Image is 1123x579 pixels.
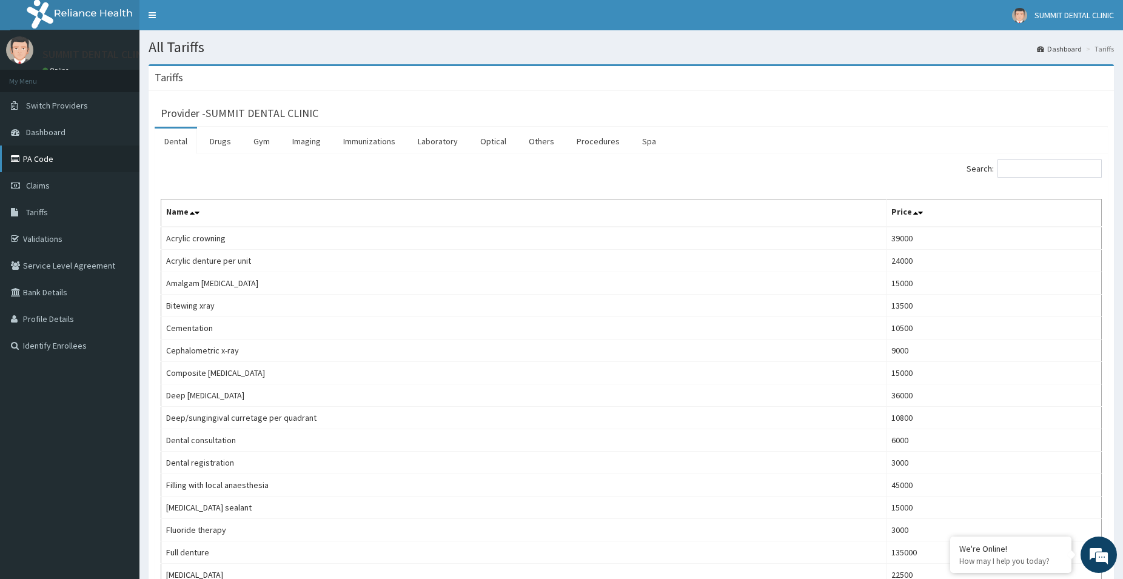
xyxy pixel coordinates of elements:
[887,541,1102,564] td: 135000
[471,129,516,154] a: Optical
[887,199,1102,227] th: Price
[26,100,88,111] span: Switch Providers
[161,519,887,541] td: Fluoride therapy
[567,129,629,154] a: Procedures
[161,541,887,564] td: Full denture
[149,39,1114,55] h1: All Tariffs
[887,317,1102,340] td: 10500
[161,227,887,250] td: Acrylic crowning
[887,227,1102,250] td: 39000
[161,317,887,340] td: Cementation
[161,250,887,272] td: Acrylic denture per unit
[887,407,1102,429] td: 10800
[161,340,887,362] td: Cephalometric x-ray
[1037,44,1082,54] a: Dashboard
[26,127,65,138] span: Dashboard
[200,129,241,154] a: Drugs
[283,129,330,154] a: Imaging
[244,129,280,154] a: Gym
[408,129,468,154] a: Laboratory
[26,207,48,218] span: Tariffs
[959,556,1062,566] p: How may I help you today?
[161,362,887,384] td: Composite [MEDICAL_DATA]
[155,72,183,83] h3: Tariffs
[42,66,72,75] a: Online
[161,407,887,429] td: Deep/sungingival curretage per quadrant
[887,452,1102,474] td: 3000
[887,340,1102,362] td: 9000
[959,543,1062,554] div: We're Online!
[161,295,887,317] td: Bitewing xray
[161,497,887,519] td: [MEDICAL_DATA] sealant
[6,36,33,64] img: User Image
[967,159,1102,178] label: Search:
[42,49,152,60] p: SUMMIT DENTAL CLINIC
[887,250,1102,272] td: 24000
[887,362,1102,384] td: 15000
[1083,44,1114,54] li: Tariffs
[997,159,1102,178] input: Search:
[1012,8,1027,23] img: User Image
[161,429,887,452] td: Dental consultation
[1034,10,1114,21] span: SUMMIT DENTAL CLINIC
[632,129,666,154] a: Spa
[26,180,50,191] span: Claims
[161,199,887,227] th: Name
[161,474,887,497] td: Filling with local anaesthesia
[161,108,318,119] h3: Provider - SUMMIT DENTAL CLINIC
[161,384,887,407] td: Deep [MEDICAL_DATA]
[887,497,1102,519] td: 15000
[887,474,1102,497] td: 45000
[519,129,564,154] a: Others
[887,519,1102,541] td: 3000
[887,295,1102,317] td: 13500
[887,384,1102,407] td: 36000
[887,429,1102,452] td: 6000
[161,272,887,295] td: Amalgam [MEDICAL_DATA]
[161,452,887,474] td: Dental registration
[155,129,197,154] a: Dental
[887,272,1102,295] td: 15000
[334,129,405,154] a: Immunizations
